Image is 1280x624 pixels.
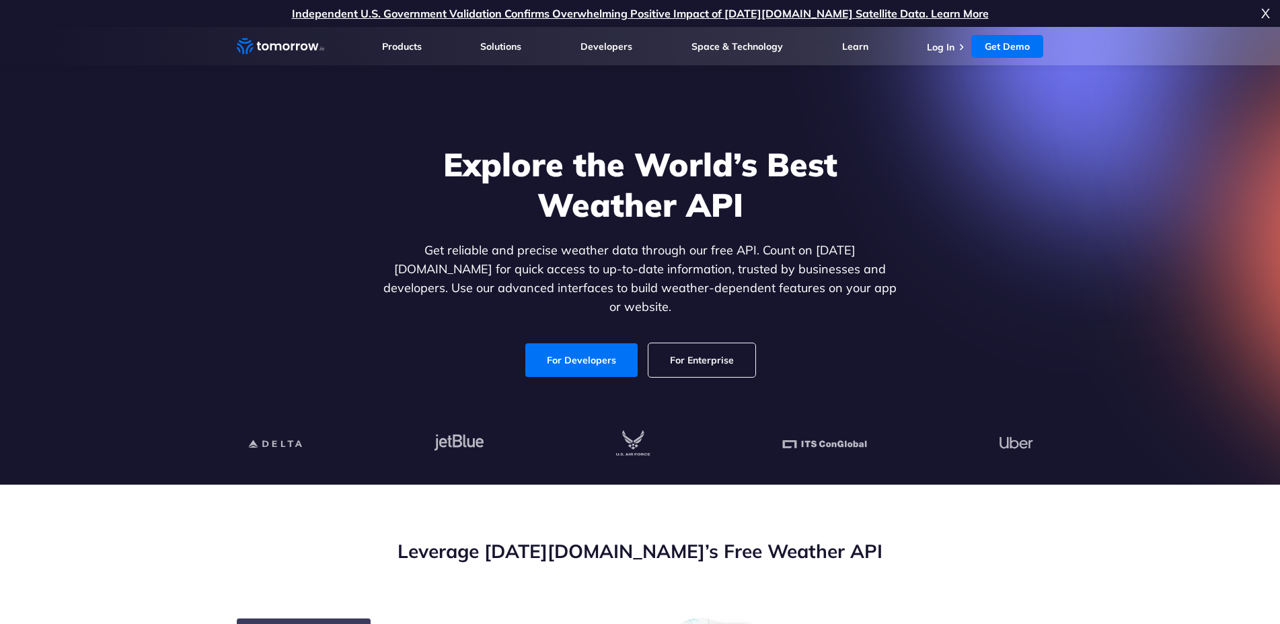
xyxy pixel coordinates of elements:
a: Learn [842,40,868,53]
h2: Leverage [DATE][DOMAIN_NAME]’s Free Weather API [237,539,1044,564]
a: Space & Technology [691,40,783,53]
a: Log In [927,41,954,53]
h1: Explore the World’s Best Weather API [381,144,900,225]
a: For Developers [525,343,638,377]
a: Products [382,40,422,53]
a: Home link [237,36,324,57]
a: Solutions [480,40,521,53]
a: Get Demo [971,35,1043,58]
p: Get reliable and precise weather data through our free API. Count on [DATE][DOMAIN_NAME] for quic... [381,241,900,316]
a: For Enterprise [648,343,755,377]
a: Independent U.S. Government Validation Confirms Overwhelming Positive Impact of [DATE][DOMAIN_NAM... [292,7,989,20]
a: Developers [580,40,632,53]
